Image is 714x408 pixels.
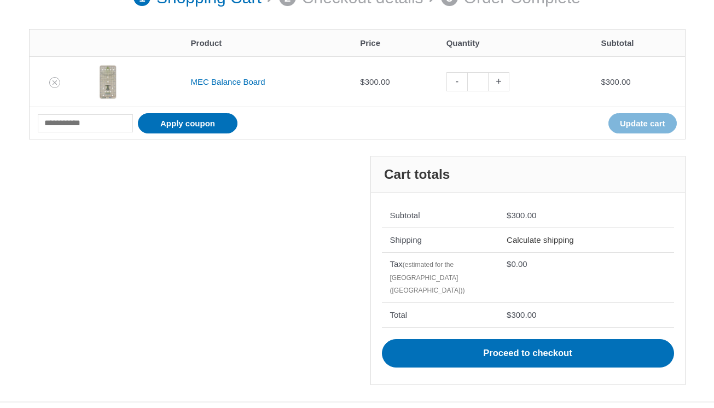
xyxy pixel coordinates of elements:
[371,156,685,193] h2: Cart totals
[438,30,593,56] th: Quantity
[382,228,499,252] th: Shipping
[507,235,574,244] a: Calculate shipping
[507,211,511,220] span: $
[382,339,674,368] a: Proceed to checkout
[382,204,499,228] th: Subtotal
[467,72,489,91] input: Product quantity
[608,113,677,133] button: Update cart
[191,77,265,86] a: MEC Balance Board
[489,72,509,91] a: +
[390,261,465,294] small: (estimated for the [GEOGRAPHIC_DATA] ([GEOGRAPHIC_DATA]))
[593,30,684,56] th: Subtotal
[507,310,536,319] bdi: 300.00
[507,310,511,319] span: $
[360,77,390,86] bdi: 300.00
[360,77,364,86] span: $
[138,113,237,133] button: Apply coupon
[89,63,127,101] img: MEC Balance Board
[507,259,511,269] span: $
[352,30,438,56] th: Price
[601,77,630,86] bdi: 300.00
[382,302,499,327] th: Total
[507,259,527,269] bdi: 0.00
[49,77,60,88] a: Remove MEC Balance Board from cart
[183,30,352,56] th: Product
[601,77,605,86] span: $
[382,252,499,303] th: Tax
[507,211,536,220] bdi: 300.00
[446,72,467,91] a: -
